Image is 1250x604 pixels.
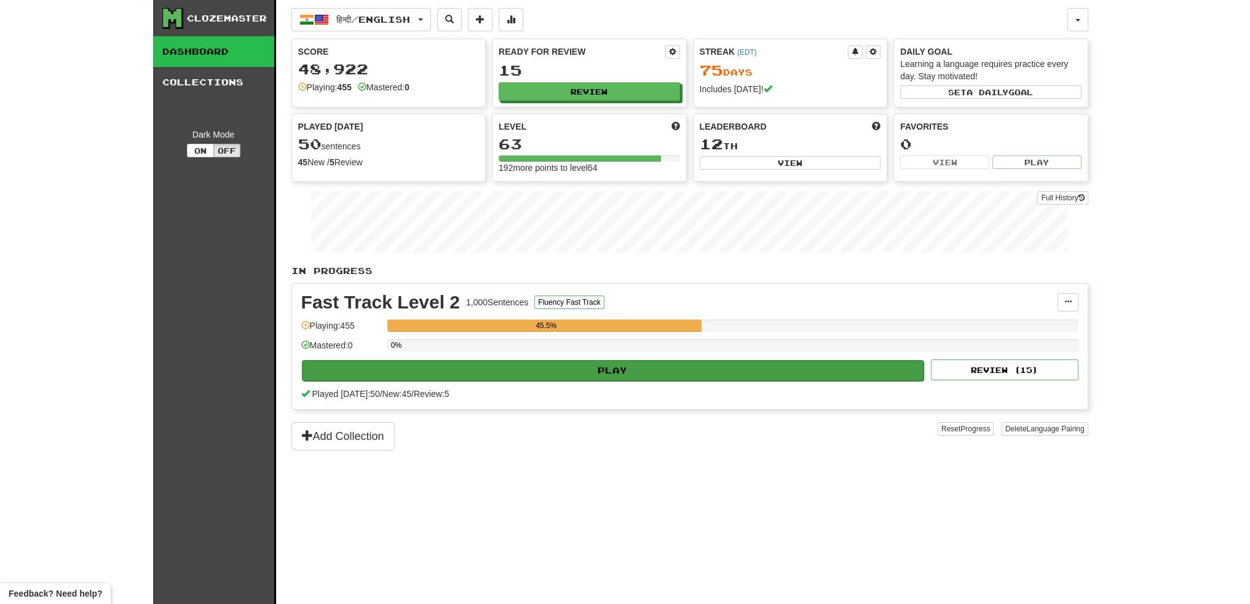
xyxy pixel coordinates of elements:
div: 45.5% [391,320,702,332]
strong: 0 [405,82,409,92]
button: हिन्दी/English [291,8,431,31]
span: Level [499,120,526,133]
span: 75 [700,61,723,79]
button: Off [213,144,240,157]
span: Played [DATE]: 50 [312,389,379,399]
div: Daily Goal [900,45,1082,58]
button: Review [499,82,680,101]
div: Includes [DATE]! [700,83,881,95]
button: Fluency Fast Track [534,296,604,309]
div: Day s [700,63,881,79]
p: In Progress [291,265,1088,277]
button: Add Collection [291,422,395,450]
button: View [900,155,989,169]
strong: 455 [337,82,351,92]
button: On [187,144,214,157]
div: sentences [298,136,480,152]
div: Streak [700,45,848,58]
span: 50 [298,135,322,152]
button: Search sentences [437,8,462,31]
button: View [700,156,881,170]
div: 48,922 [298,61,480,77]
a: Collections [153,67,274,98]
strong: 45 [298,157,308,167]
div: 15 [499,63,680,78]
span: 12 [700,135,723,152]
span: Review: 5 [414,389,449,399]
span: Played [DATE] [298,120,363,133]
span: Leaderboard [700,120,767,133]
button: ResetProgress [938,422,994,436]
div: Playing: 455 [301,320,381,340]
div: Mastered: 0 [301,339,381,359]
button: DeleteLanguage Pairing [1002,422,1088,436]
button: Review (15) [931,359,1078,380]
div: New / Review [298,156,480,168]
button: Seta dailygoal [900,85,1082,99]
button: Play [302,360,924,381]
div: Favorites [900,120,1082,133]
span: a daily [967,88,1008,96]
div: 0 [900,136,1082,152]
div: 1,000 Sentences [466,296,528,308]
span: हिन्दी / English [336,14,410,25]
span: Language Pairing [1026,425,1084,433]
span: Progress [960,425,990,433]
a: Dashboard [153,36,274,67]
span: Open feedback widget [9,587,102,600]
span: This week in points, UTC [872,120,880,133]
div: Learning a language requires practice every day. Stay motivated! [900,58,1082,82]
span: / [411,389,414,399]
div: Score [298,45,480,58]
div: Clozemaster [187,12,267,25]
a: Full History [1037,191,1088,205]
a: (EDT) [737,48,757,57]
span: New: 45 [382,389,411,399]
div: Mastered: [358,81,409,93]
strong: 5 [330,157,334,167]
button: More stats [499,8,523,31]
div: 192 more points to level 64 [499,162,680,174]
div: Dark Mode [162,128,265,141]
span: Score more points to level up [671,120,680,133]
div: th [700,136,881,152]
span: / [380,389,382,399]
div: Playing: [298,81,352,93]
button: Play [992,155,1082,169]
div: Fast Track Level 2 [301,293,461,312]
div: 63 [499,136,680,152]
button: Add sentence to collection [468,8,492,31]
div: Ready for Review [499,45,665,58]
